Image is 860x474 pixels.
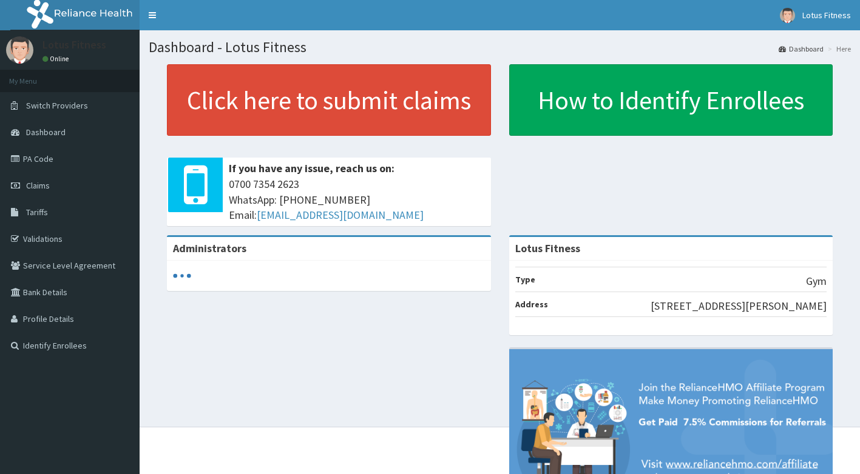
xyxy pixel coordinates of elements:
span: Claims [26,180,50,191]
a: How to Identify Enrollees [509,64,833,136]
span: Tariffs [26,207,48,218]
p: Gym [806,273,827,289]
b: Address [515,299,548,310]
p: Lotus Fitness [42,39,106,50]
b: If you have any issue, reach us on: [229,161,394,175]
a: Online [42,55,72,63]
svg: audio-loading [173,267,191,285]
span: 0700 7354 2623 WhatsApp: [PHONE_NUMBER] Email: [229,176,485,223]
img: User Image [780,8,795,23]
img: User Image [6,36,33,64]
span: Switch Providers [26,100,88,111]
span: Dashboard [26,127,66,138]
b: Type [515,274,535,285]
b: Administrators [173,241,246,255]
strong: Lotus Fitness [515,241,580,255]
a: Click here to submit claims [167,64,491,136]
h1: Dashboard - Lotus Fitness [149,39,851,55]
span: Lotus Fitness [802,10,851,21]
a: [EMAIL_ADDRESS][DOMAIN_NAME] [257,208,424,222]
li: Here [825,44,851,54]
p: [STREET_ADDRESS][PERSON_NAME] [651,298,827,314]
a: Dashboard [779,44,824,54]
